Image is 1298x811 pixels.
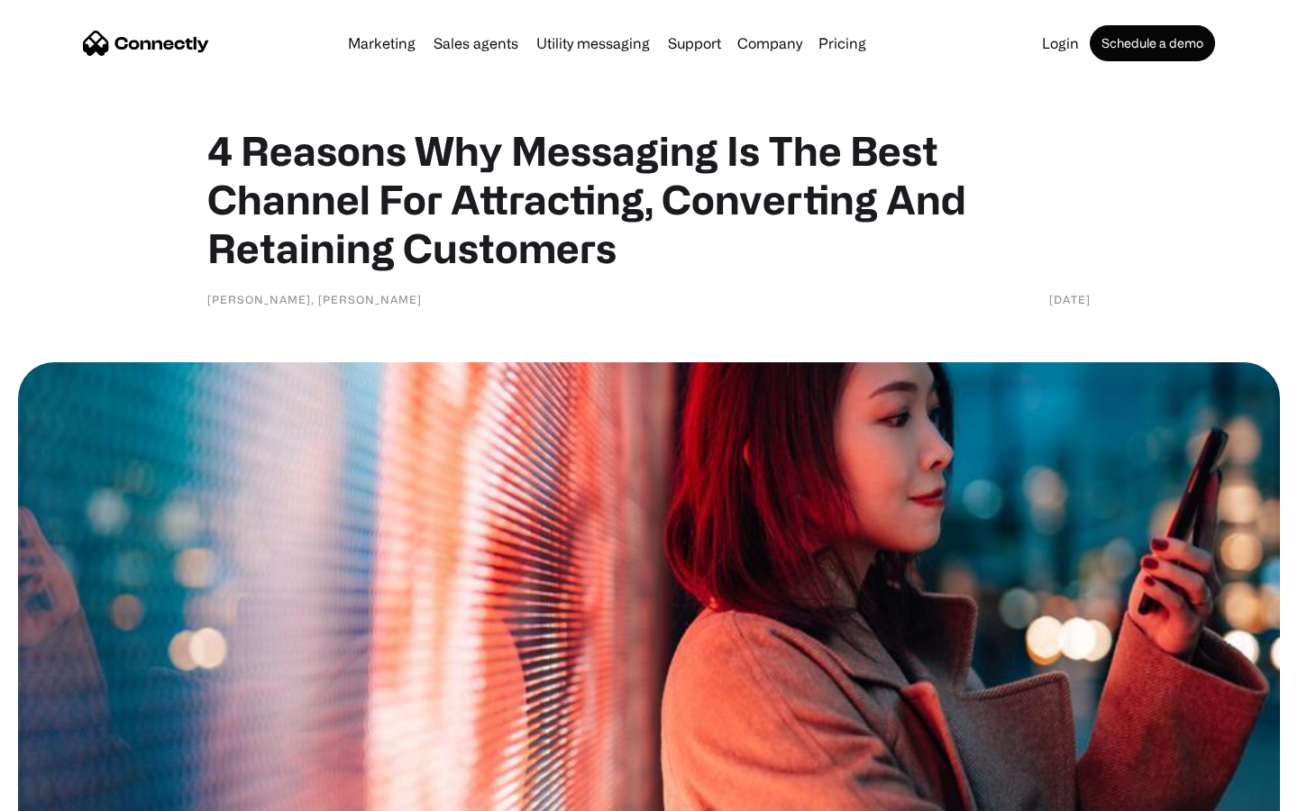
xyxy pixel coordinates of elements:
a: Sales agents [426,36,526,50]
ul: Language list [36,779,108,805]
a: Utility messaging [529,36,657,50]
h1: 4 Reasons Why Messaging Is The Best Channel For Attracting, Converting And Retaining Customers [207,126,1091,272]
a: Marketing [341,36,423,50]
div: [DATE] [1049,290,1091,308]
div: [PERSON_NAME], [PERSON_NAME] [207,290,422,308]
div: Company [737,31,802,56]
a: Pricing [811,36,873,50]
aside: Language selected: English [18,779,108,805]
a: Schedule a demo [1090,25,1215,61]
a: Login [1035,36,1086,50]
a: Support [661,36,728,50]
